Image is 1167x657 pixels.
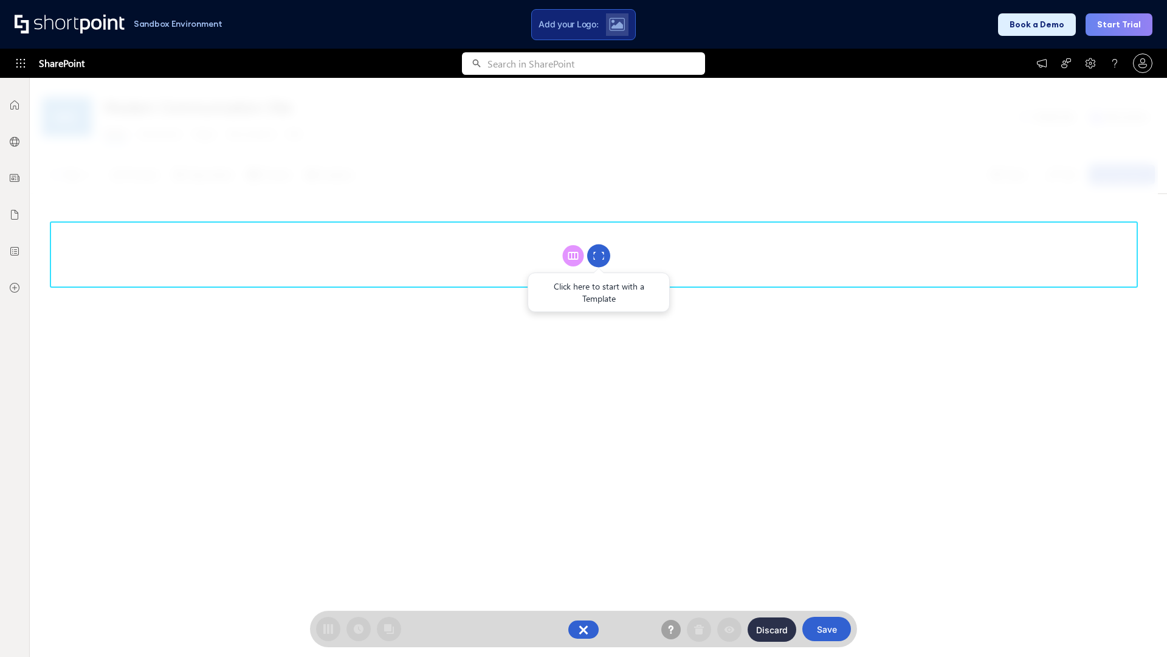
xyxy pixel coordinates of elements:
[134,21,222,27] h1: Sandbox Environment
[1106,599,1167,657] iframe: Chat Widget
[1086,13,1152,36] button: Start Trial
[998,13,1076,36] button: Book a Demo
[609,18,625,31] img: Upload logo
[487,52,705,75] input: Search in SharePoint
[39,49,84,78] span: SharePoint
[802,617,851,641] button: Save
[748,617,796,642] button: Discard
[539,19,598,30] span: Add your Logo:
